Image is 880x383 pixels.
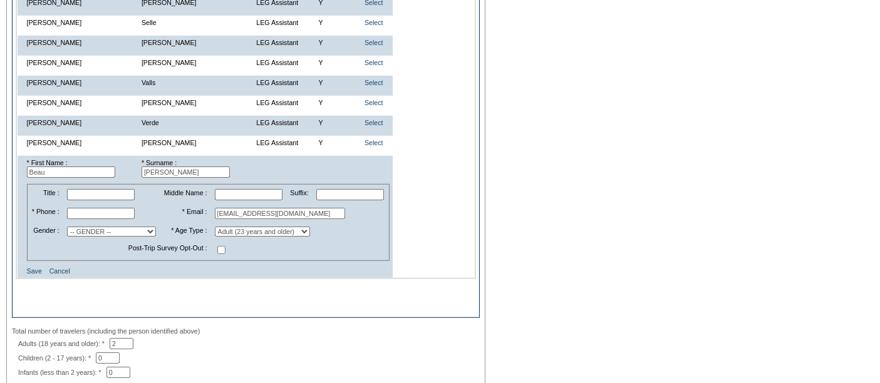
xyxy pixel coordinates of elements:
td: * Surname : [138,156,253,181]
td: [PERSON_NAME] [24,96,138,110]
td: * Email : [160,205,210,222]
a: Save [27,267,42,275]
td: [PERSON_NAME] [138,36,253,49]
a: Select [365,19,383,26]
td: Y [316,136,358,150]
td: LEG Assistant [253,56,315,69]
a: Select [365,119,383,126]
td: Y [316,116,358,130]
td: LEG Assistant [253,96,315,110]
td: [PERSON_NAME] [24,56,138,69]
span: Adults (18 years and older): * [18,340,110,347]
td: Title : [29,186,63,203]
a: Select [365,59,383,66]
td: Middle Name : [160,186,210,203]
td: * First Name : [24,156,138,181]
td: LEG Assistant [253,116,315,130]
td: Post-Trip Survey Opt-Out : [29,241,210,259]
div: Total number of travelers (including the person identified above) [12,327,480,335]
td: Valls [138,76,253,89]
td: LEG Assistant [253,36,315,49]
a: Select [365,79,383,86]
a: Select [365,139,383,146]
td: * Phone : [29,205,63,222]
td: * Age Type : [160,223,210,240]
a: Select [365,99,383,106]
td: [PERSON_NAME] [24,116,138,130]
td: Y [316,36,358,49]
td: Selle [138,16,253,29]
td: LEG Assistant [253,16,315,29]
td: Y [316,76,358,89]
td: Y [316,96,358,110]
span: Children (2 - 17 years): * [18,354,96,362]
td: LEG Assistant [253,76,315,89]
td: [PERSON_NAME] [24,136,138,150]
td: Verde [138,116,253,130]
td: [PERSON_NAME] [138,96,253,110]
td: Y [316,56,358,69]
td: Suffix: [287,186,312,203]
td: [PERSON_NAME] [24,76,138,89]
td: [PERSON_NAME] [138,56,253,69]
td: [PERSON_NAME] [138,136,253,150]
a: Cancel [49,267,70,275]
span: Infants (less than 2 years): * [18,369,106,376]
td: LEG Assistant [253,136,315,150]
td: Y [316,16,358,29]
td: Gender : [29,223,63,240]
a: Select [365,39,383,46]
td: [PERSON_NAME] [24,36,138,49]
td: [PERSON_NAME] [24,16,138,29]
